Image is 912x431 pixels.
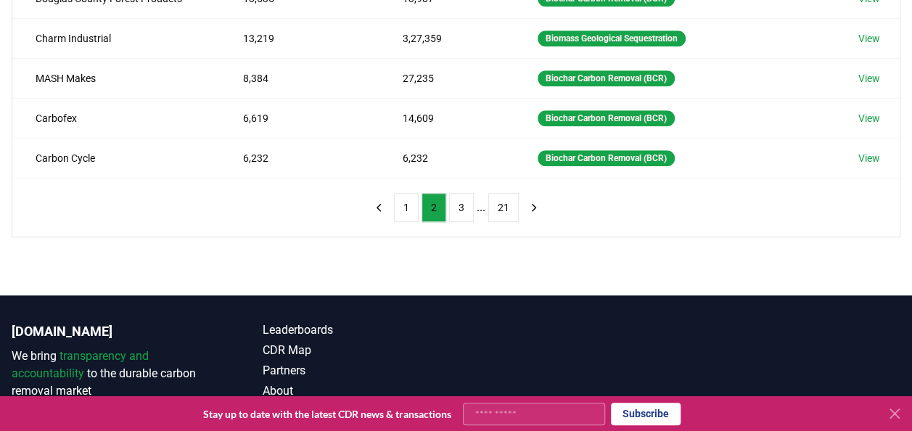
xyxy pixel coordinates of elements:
[12,321,205,342] p: [DOMAIN_NAME]
[220,18,379,58] td: 13,219
[12,98,220,138] td: Carbofex
[538,70,675,86] div: Biochar Carbon Removal (BCR)
[522,193,546,222] button: next page
[858,151,880,165] a: View
[538,110,675,126] div: Biochar Carbon Removal (BCR)
[538,150,675,166] div: Biochar Carbon Removal (BCR)
[449,193,474,222] button: 3
[538,30,686,46] div: Biomass Geological Sequestration
[477,199,485,216] li: ...
[263,362,456,379] a: Partners
[220,98,379,138] td: 6,619
[858,31,880,46] a: View
[220,58,379,98] td: 8,384
[488,193,519,222] button: 21
[12,349,149,380] span: transparency and accountability
[858,71,880,86] a: View
[263,321,456,339] a: Leaderboards
[263,342,456,359] a: CDR Map
[394,193,419,222] button: 1
[12,18,220,58] td: Charm Industrial
[366,193,391,222] button: previous page
[12,138,220,178] td: Carbon Cycle
[12,58,220,98] td: MASH Makes
[858,111,880,126] a: View
[379,138,514,178] td: 6,232
[263,382,456,400] a: About
[220,138,379,178] td: 6,232
[379,58,514,98] td: 27,235
[379,98,514,138] td: 14,609
[422,193,446,222] button: 2
[12,348,205,400] p: We bring to the durable carbon removal market
[379,18,514,58] td: 3,27,359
